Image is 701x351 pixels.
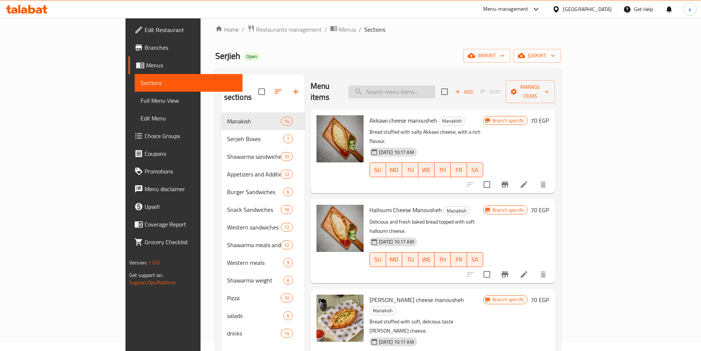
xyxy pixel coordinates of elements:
button: MO [386,252,402,267]
span: Full Menu View [141,96,237,105]
nav: breadcrumb [215,25,561,34]
span: [DATE] 10:17 AM [376,238,417,245]
span: Open [243,53,260,60]
input: search [348,85,435,98]
span: Promotions [145,167,237,176]
div: Shawarma sandwiches10 [221,148,305,165]
span: Serjieh Boxes [227,134,284,143]
span: Add item [452,86,476,98]
span: Western sandwiches [227,223,281,232]
span: 10 [281,153,292,160]
span: salads [227,311,284,320]
a: Upsell [128,198,242,215]
div: Shawarma weight [227,276,284,285]
span: Restaurants management [256,25,322,34]
div: items [281,241,293,249]
p: Bread stuffed with soft, delicious taste [PERSON_NAME] cheese. [369,317,483,336]
button: delete [534,176,552,193]
span: Manakish [227,117,281,126]
span: Snack Sandwiches [227,205,281,214]
span: 14 [281,330,292,337]
div: salads6 [221,307,305,324]
button: Add section [287,83,305,101]
span: 16 [281,206,292,213]
div: drinks [227,329,281,338]
span: Menus [339,25,356,34]
img: Halloumi Cheese Manousheh [316,205,364,252]
span: 12 [281,171,292,178]
a: Branches [128,39,242,56]
button: SU [369,252,386,267]
span: Sections [141,78,237,87]
p: Bread stuffed with salty Akkawi cheese, with a rich flavour. [369,127,483,146]
div: Pizza [227,294,281,302]
span: FR [454,254,464,265]
span: Add [454,88,474,96]
span: Select to update [479,177,495,192]
button: Manage items [506,80,555,103]
div: items [283,134,293,143]
div: [GEOGRAPHIC_DATA] [563,5,612,13]
span: Get support on: [129,270,163,280]
span: 6 [284,312,292,319]
h6: 70 EGP [531,115,549,126]
span: Manakish [370,306,396,315]
span: Burger Sandwiches [227,187,284,196]
a: Menus [128,56,242,74]
span: Edit Menu [141,114,237,123]
li: / [242,25,244,34]
div: items [281,223,293,232]
div: Manakish14 [221,112,305,130]
span: Manakish [444,207,470,215]
h6: 70 EGP [531,295,549,305]
a: Full Menu View [135,92,242,109]
span: TH [438,254,448,265]
button: import [463,49,510,63]
div: Shawarma meals and Fatteh [227,241,281,249]
div: Open [243,52,260,61]
span: MO [389,165,399,175]
button: SU [369,162,386,177]
div: Western meals [227,258,284,267]
button: Branch-specific-item [496,176,514,193]
button: FR [451,252,467,267]
span: Branch specific [489,117,527,124]
span: Branch specific [489,207,527,214]
span: 1.0.0 [148,258,160,267]
button: TH [435,162,451,177]
button: Add [452,86,476,98]
img: Akkawi cheese manousheh [316,115,364,162]
span: FR [454,165,464,175]
a: Coverage Report [128,215,242,233]
div: Burger Sandwiches6 [221,183,305,201]
div: Western sandwiches12 [221,218,305,236]
div: Pizza10 [221,289,305,307]
a: Sections [135,74,242,92]
span: TU [405,165,415,175]
div: Snack Sandwiches16 [221,201,305,218]
a: Restaurants management [247,25,322,34]
button: FR [451,162,467,177]
button: TH [435,252,451,267]
button: delete [534,266,552,283]
span: [DATE] 10:17 AM [376,149,417,156]
span: Branch specific [489,296,527,303]
button: WE [418,252,435,267]
span: Branches [145,43,237,52]
span: Sort sections [269,83,287,101]
span: Halloumi Cheese Manousheh [369,204,442,215]
h2: Menu items [311,81,340,103]
span: Version: [129,258,147,267]
span: [DATE] 10:17 AM [376,338,417,345]
span: 14 [281,118,292,125]
a: Edit Restaurant [128,21,242,39]
button: export [513,49,561,63]
a: Coupons [128,145,242,162]
div: drinks14 [221,324,305,342]
button: TU [402,162,418,177]
span: 12 [281,242,292,249]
